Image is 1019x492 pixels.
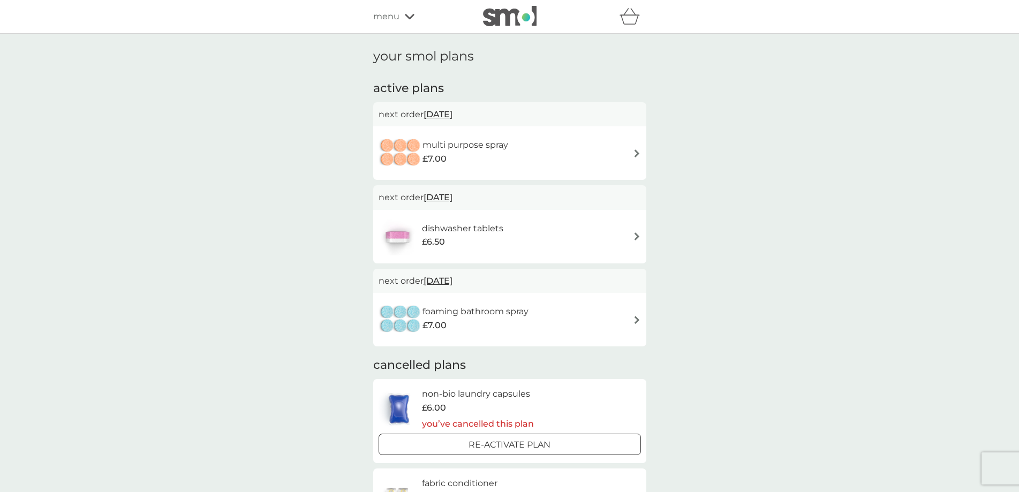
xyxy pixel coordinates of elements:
[469,438,550,452] p: Re-activate Plan
[373,10,399,24] span: menu
[379,191,641,205] p: next order
[424,270,452,291] span: [DATE]
[422,222,503,236] h6: dishwasher tablets
[379,218,416,255] img: dishwasher tablets
[379,108,641,122] p: next order
[422,476,534,490] h6: fabric conditioner
[633,232,641,240] img: arrow right
[483,6,537,26] img: smol
[373,80,646,97] h2: active plans
[422,319,447,332] span: £7.00
[633,149,641,157] img: arrow right
[379,390,419,428] img: non-bio laundry capsules
[422,152,447,166] span: £7.00
[373,357,646,374] h2: cancelled plans
[620,6,646,27] div: basket
[422,387,534,401] h6: non-bio laundry capsules
[424,104,452,125] span: [DATE]
[424,187,452,208] span: [DATE]
[379,274,641,288] p: next order
[379,434,641,455] button: Re-activate Plan
[633,316,641,324] img: arrow right
[379,134,422,172] img: multi purpose spray
[422,235,445,249] span: £6.50
[422,138,508,152] h6: multi purpose spray
[422,401,446,415] span: £6.00
[379,301,422,338] img: foaming bathroom spray
[422,417,534,431] p: you’ve cancelled this plan
[422,305,529,319] h6: foaming bathroom spray
[373,49,646,64] h1: your smol plans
